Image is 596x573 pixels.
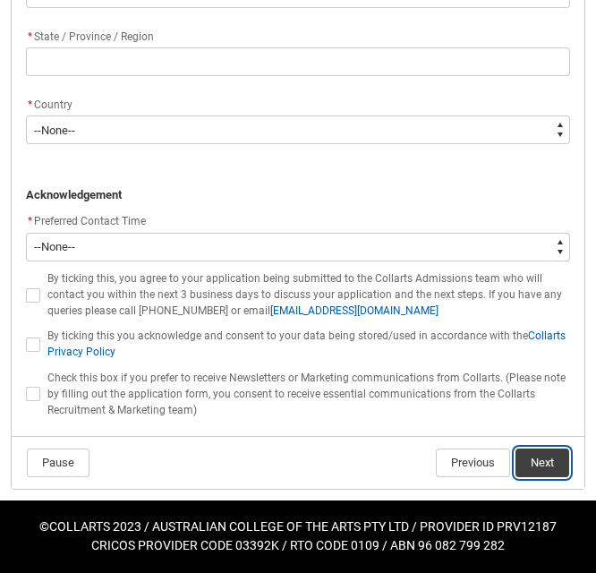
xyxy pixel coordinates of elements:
button: Next [515,449,569,477]
span: By ticking this you acknowledge and consent to your data being stored/used in accordance with the [47,329,566,358]
strong: Acknowledgement [26,188,122,201]
span: Check this box if you prefer to receive Newsletters or Marketing communications from Collarts. (P... [47,372,566,416]
abbr: required [28,98,32,111]
span: Country [34,98,72,111]
a: [EMAIL_ADDRESS][DOMAIN_NAME] [270,304,438,317]
button: Pause [27,449,89,477]
abbr: required [28,215,32,227]
button: Previous [436,449,510,477]
span: State / Province / Region [26,30,154,43]
abbr: required [28,30,32,43]
span: By ticking this, you agree to your application being submitted to the Collarts Admissions team wh... [47,272,562,317]
span: Preferred Contact Time [34,215,146,227]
